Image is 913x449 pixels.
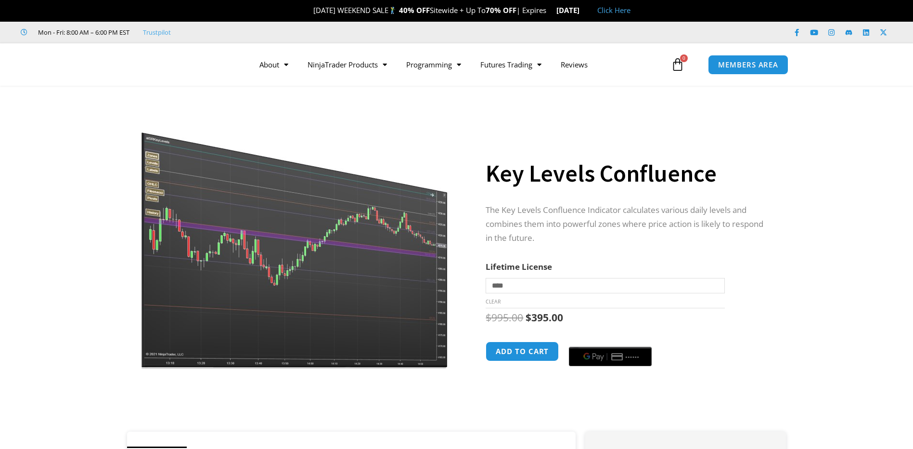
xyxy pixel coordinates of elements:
a: Clear options [486,298,501,305]
text: •••••• [626,354,641,360]
bdi: 995.00 [486,311,523,324]
button: Buy with GPay [569,347,652,366]
span: Mon - Fri: 8:00 AM – 6:00 PM EST [36,26,129,38]
span: $ [526,311,531,324]
img: 🏌️‍♂️ [389,7,396,14]
span: MEMBERS AREA [718,61,778,68]
nav: Menu [250,53,669,76]
strong: [DATE] [556,5,588,15]
label: Lifetime License [486,261,552,272]
span: 0 [680,54,688,62]
img: Key Levels 1 [141,103,450,369]
p: The Key Levels Confluence Indicator calculates various daily levels and combines them into powerf... [486,203,767,245]
a: About [250,53,298,76]
strong: 40% OFF [399,5,430,15]
a: NinjaTrader Products [298,53,397,76]
a: Trustpilot [143,26,171,38]
a: 0 [656,51,699,79]
iframe: Secure payment input frame [567,340,654,341]
button: Add to cart [486,342,559,361]
span: $ [486,311,491,324]
h1: Key Levels Confluence [486,157,767,190]
a: Click Here [597,5,630,15]
img: 🎉 [306,7,313,14]
a: Futures Trading [471,53,551,76]
img: LogoAI | Affordable Indicators – NinjaTrader [112,47,215,82]
a: Programming [397,53,471,76]
bdi: 395.00 [526,311,563,324]
img: 🏭 [580,7,587,14]
a: Reviews [551,53,597,76]
span: [DATE] WEEKEND SALE Sitewide + Up To | Expires [303,5,556,15]
img: ⌛ [547,7,554,14]
strong: 70% OFF [486,5,516,15]
a: MEMBERS AREA [708,55,788,75]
